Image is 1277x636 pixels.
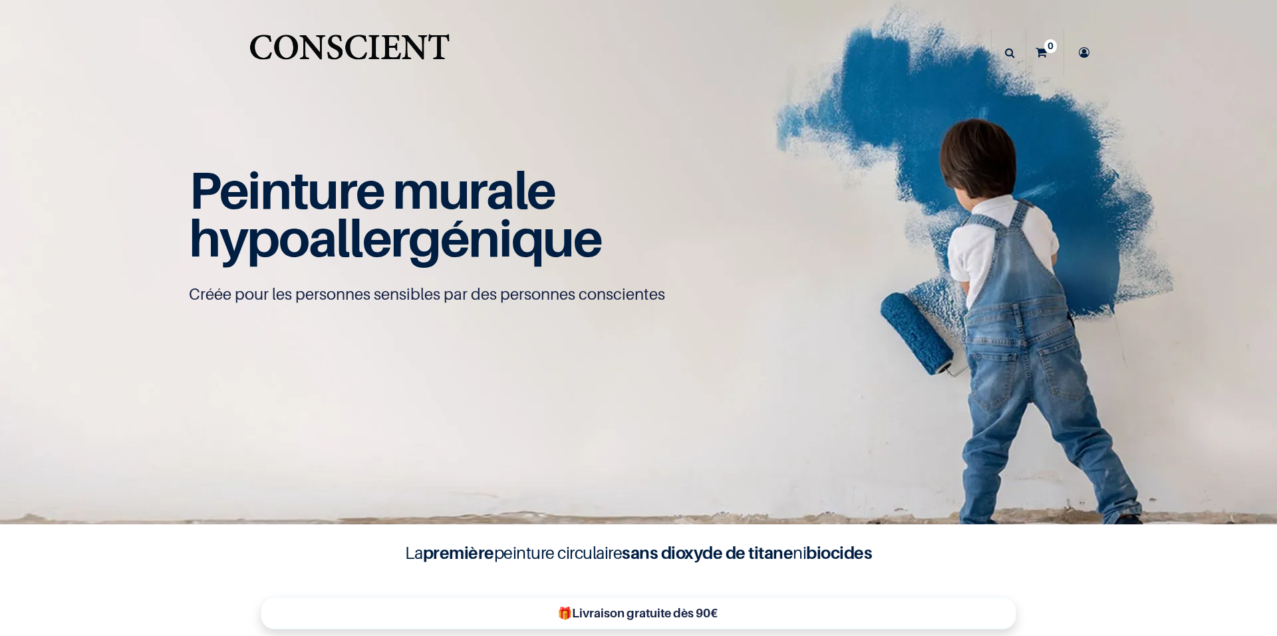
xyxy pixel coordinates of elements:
b: biocides [806,542,872,563]
a: Logo of Conscient [247,27,452,79]
sup: 0 [1044,39,1057,53]
span: hypoallergénique [189,207,602,268]
p: Créée pour les personnes sensibles par des personnes conscientes [189,284,1088,305]
span: Peinture murale [189,159,555,221]
img: Conscient [247,27,452,79]
h4: La peinture circulaire ni [372,540,905,566]
b: première [423,542,494,563]
b: sans dioxyde de titane [622,542,793,563]
b: 🎁Livraison gratuite dès 90€ [557,606,718,620]
a: 0 [1026,29,1064,76]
